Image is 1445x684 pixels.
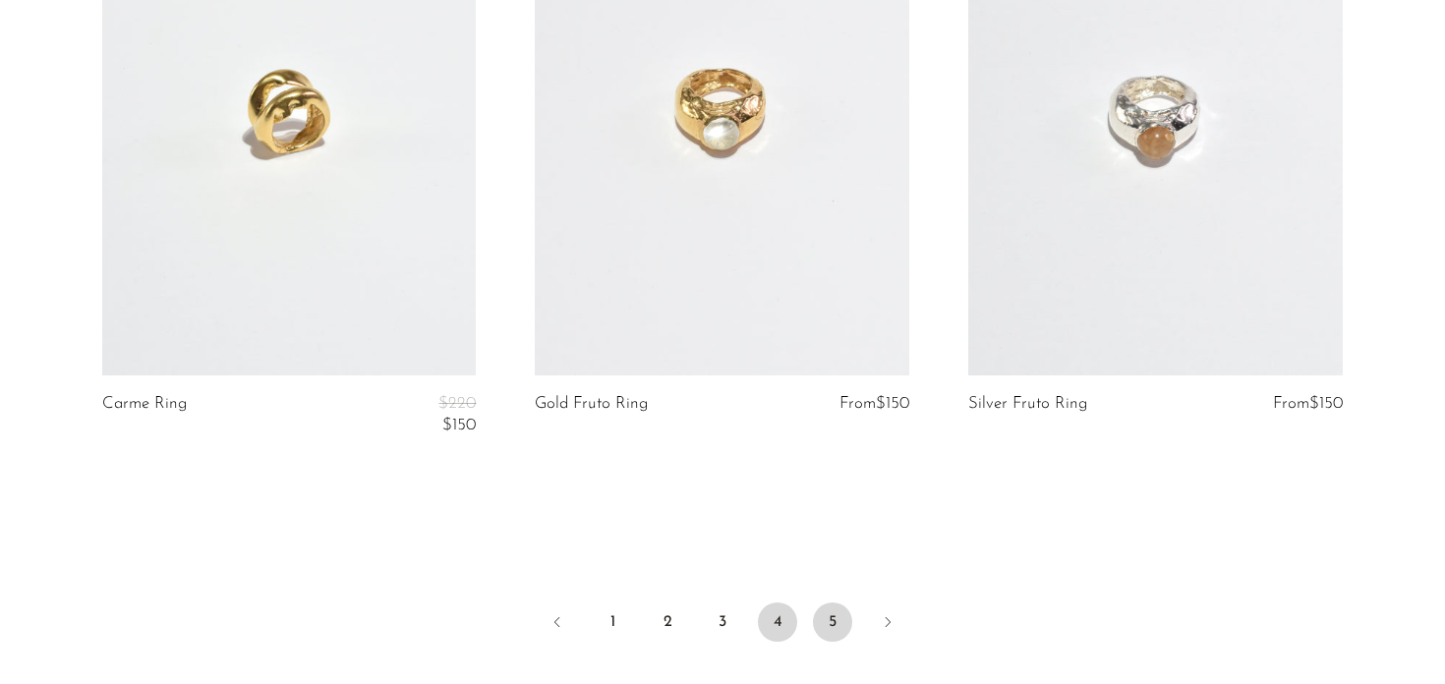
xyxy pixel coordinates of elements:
[102,395,187,435] a: Carme Ring
[703,602,742,642] a: 3
[758,602,797,642] span: 4
[535,395,648,413] a: Gold Fruto Ring
[868,602,907,646] a: Next
[593,602,632,642] a: 1
[968,395,1087,413] a: Silver Fruto Ring
[1243,395,1343,413] div: From
[813,602,852,642] a: 5
[442,417,476,433] span: $150
[648,602,687,642] a: 2
[438,395,476,412] span: $220
[1309,395,1343,412] span: $150
[876,395,909,412] span: $150
[809,395,909,413] div: From
[538,602,577,646] a: Previous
